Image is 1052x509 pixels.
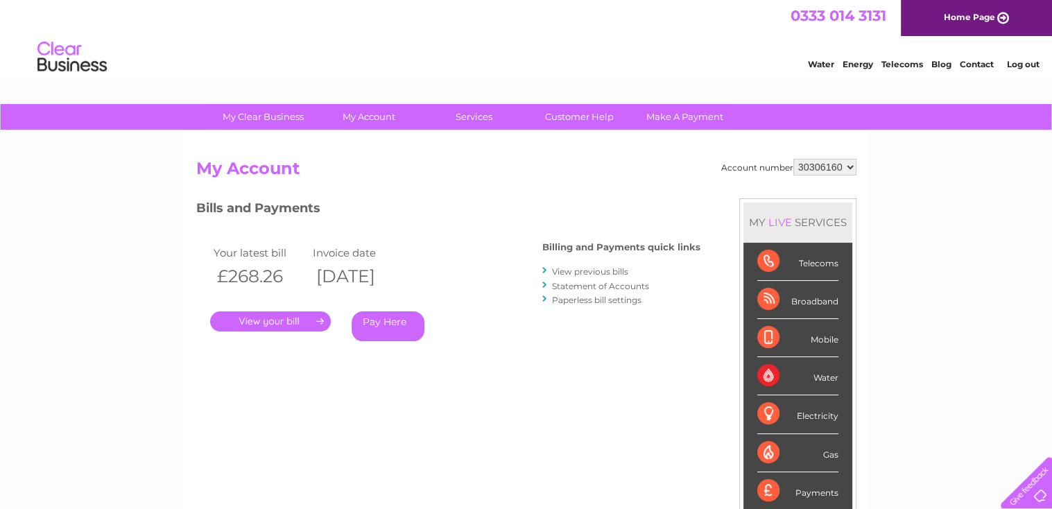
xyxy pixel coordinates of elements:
[757,281,838,319] div: Broadband
[542,242,700,252] h4: Billing and Payments quick links
[196,159,856,185] h2: My Account
[721,159,856,175] div: Account number
[743,202,852,242] div: MY SERVICES
[196,198,700,223] h3: Bills and Payments
[352,311,424,341] a: Pay Here
[210,311,331,331] a: .
[960,59,994,69] a: Contact
[766,216,795,229] div: LIVE
[757,434,838,472] div: Gas
[757,395,838,433] div: Electricity
[1006,59,1039,69] a: Log out
[309,262,409,291] th: [DATE]
[309,243,409,262] td: Invoice date
[843,59,873,69] a: Energy
[37,36,107,78] img: logo.png
[311,104,426,130] a: My Account
[881,59,923,69] a: Telecoms
[552,266,628,277] a: View previous bills
[210,243,310,262] td: Your latest bill
[199,8,854,67] div: Clear Business is a trading name of Verastar Limited (registered in [GEOGRAPHIC_DATA] No. 3667643...
[522,104,637,130] a: Customer Help
[931,59,951,69] a: Blog
[808,59,834,69] a: Water
[757,243,838,281] div: Telecoms
[210,262,310,291] th: £268.26
[791,7,886,24] a: 0333 014 3131
[628,104,742,130] a: Make A Payment
[206,104,320,130] a: My Clear Business
[757,357,838,395] div: Water
[552,295,641,305] a: Paperless bill settings
[757,319,838,357] div: Mobile
[552,281,649,291] a: Statement of Accounts
[417,104,531,130] a: Services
